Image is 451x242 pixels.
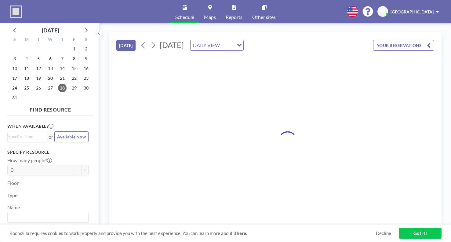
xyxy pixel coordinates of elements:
[46,84,55,92] span: Wednesday, August 27, 2025
[8,133,44,140] input: Search for option
[191,40,243,50] div: Search for option
[82,45,90,53] span: Saturday, August 2, 2025
[70,54,78,63] span: Friday, August 8, 2025
[175,15,194,20] span: Schedule
[54,131,89,142] button: Available Now
[7,149,89,155] h3: Specify resource
[192,41,221,49] span: DAILY VIEW
[10,94,19,102] span: Sunday, August 31, 2025
[49,134,53,140] span: or
[70,84,78,92] span: Friday, August 29, 2025
[22,64,31,73] span: Monday, August 11, 2025
[82,84,90,92] span: Saturday, August 30, 2025
[21,36,33,44] div: M
[116,40,136,51] button: [DATE]
[380,9,385,14] span: JP
[58,84,67,92] span: Thursday, August 28, 2025
[7,192,17,198] label: Type
[7,104,93,113] h4: FIND RESOURCE
[46,64,55,73] span: Wednesday, August 13, 2025
[399,228,442,239] a: Got it!
[391,9,434,14] span: [GEOGRAPHIC_DATA]
[34,84,43,92] span: Tuesday, August 26, 2025
[10,74,19,82] span: Sunday, August 17, 2025
[46,54,55,63] span: Wednesday, August 6, 2025
[33,36,45,44] div: T
[8,213,85,221] input: Search for option
[373,40,434,51] button: YOUR RESERVATIONS
[10,54,19,63] span: Sunday, August 3, 2025
[9,36,21,44] div: S
[82,54,90,63] span: Saturday, August 9, 2025
[8,212,88,222] div: Search for option
[56,36,68,44] div: T
[7,157,52,163] label: How many people?
[70,74,78,82] span: Friday, August 22, 2025
[237,230,247,236] a: here.
[22,84,31,92] span: Monday, August 25, 2025
[22,74,31,82] span: Monday, August 18, 2025
[74,165,81,175] button: -
[45,36,56,44] div: W
[9,230,376,236] span: Roomzilla requires cookies to work properly and provide you with the best experience. You can lea...
[42,26,59,35] div: [DATE]
[7,180,19,186] label: Floor
[34,64,43,73] span: Tuesday, August 12, 2025
[160,40,184,50] span: [DATE]
[10,5,22,18] img: organization-logo
[46,74,55,82] span: Wednesday, August 20, 2025
[34,54,43,63] span: Tuesday, August 5, 2025
[7,204,20,211] label: Name
[10,84,19,92] span: Sunday, August 24, 2025
[22,54,31,63] span: Monday, August 4, 2025
[70,64,78,73] span: Friday, August 15, 2025
[204,15,216,20] span: Maps
[8,132,47,141] div: Search for option
[222,41,233,49] input: Search for option
[58,54,67,63] span: Thursday, August 7, 2025
[81,165,89,175] button: +
[10,64,19,73] span: Sunday, August 10, 2025
[70,45,78,53] span: Friday, August 1, 2025
[226,15,242,20] span: Reports
[68,36,80,44] div: F
[58,64,67,73] span: Thursday, August 14, 2025
[82,74,90,82] span: Saturday, August 23, 2025
[34,74,43,82] span: Tuesday, August 19, 2025
[252,15,276,20] span: Other sites
[80,36,92,44] div: S
[57,134,86,139] span: Available Now
[376,230,391,236] a: Decline
[82,64,90,73] span: Saturday, August 16, 2025
[58,74,67,82] span: Thursday, August 21, 2025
